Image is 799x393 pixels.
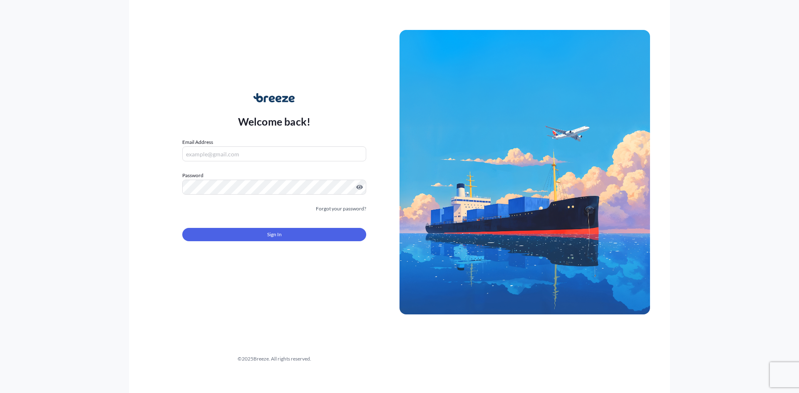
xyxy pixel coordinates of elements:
[182,146,366,161] input: example@gmail.com
[356,184,363,190] button: Show password
[182,138,213,146] label: Email Address
[267,230,282,239] span: Sign In
[316,205,366,213] a: Forgot your password?
[399,30,650,314] img: Ship illustration
[149,355,399,363] div: © 2025 Breeze. All rights reserved.
[238,115,311,128] p: Welcome back!
[182,228,366,241] button: Sign In
[182,171,366,180] label: Password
